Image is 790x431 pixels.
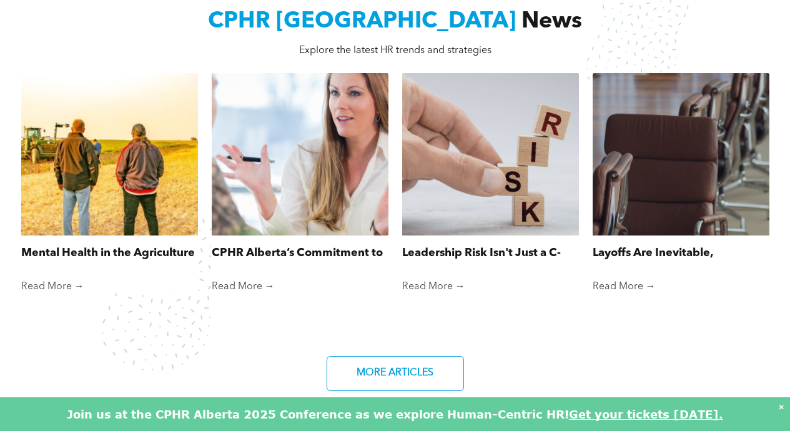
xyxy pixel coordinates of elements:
[67,407,569,421] font: Join us at the CPHR Alberta 2025 Conference as we explore Human-Centric HR!
[21,280,198,293] a: Read More →
[402,245,579,262] a: Leadership Risk Isn't Just a C-Suite Concern
[212,245,388,262] a: CPHR Alberta’s Commitment to Supporting Reservists
[593,280,769,293] a: Read More →
[569,407,723,421] a: Get your tickets [DATE].
[327,356,464,391] a: MORE ARTICLES
[593,245,769,262] a: Layoffs Are Inevitable, Abandoning People Isn’t
[212,280,388,293] a: Read More →
[521,11,582,33] span: News
[779,400,784,413] div: Dismiss notification
[208,11,516,33] span: CPHR [GEOGRAPHIC_DATA]
[402,280,579,293] a: Read More →
[299,46,491,56] span: Explore the latest HR trends and strategies
[352,361,438,385] span: MORE ARTICLES
[21,245,198,262] a: Mental Health in the Agriculture Industry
